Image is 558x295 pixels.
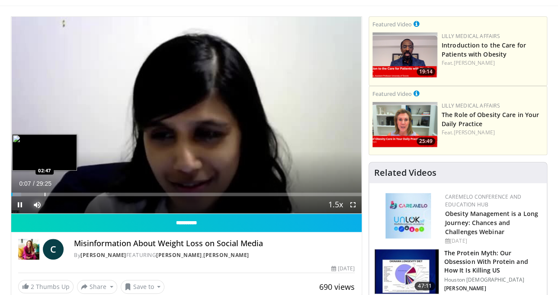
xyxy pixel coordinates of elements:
span: 2 [31,282,34,291]
div: Progress Bar [11,193,362,196]
span: 690 views [319,282,355,292]
button: Save to [121,280,165,294]
a: Obesity Management is a Long Journey: Chances and Challenges Webinar [445,209,538,236]
a: 2 Thumbs Up [18,280,74,293]
h4: Related Videos [374,168,436,178]
button: Share [77,280,117,294]
a: The Role of Obesity Care in Your Daily Practice [442,111,539,128]
div: [DATE] [331,265,354,273]
img: acc2e291-ced4-4dd5-b17b-d06994da28f3.png.150x105_q85_crop-smart_upscale.png [372,32,437,78]
a: [PERSON_NAME] [453,59,494,67]
span: / [33,180,35,187]
small: Featured Video [372,20,412,28]
h4: Misinformation About Weight Loss on Social Media [74,239,354,248]
span: 0:07 [19,180,31,187]
div: Feat. [442,129,543,136]
a: C [43,239,64,260]
div: By FEATURING , [74,251,354,259]
span: 25:49 [417,137,435,145]
a: 19:14 [372,32,437,78]
span: 19:14 [417,68,435,76]
p: [PERSON_NAME] [444,285,542,292]
span: 29:25 [36,180,51,187]
a: [PERSON_NAME] [203,251,249,259]
button: Fullscreen [344,196,362,213]
img: Dr. Carolynn Francavilla [18,239,39,260]
img: image.jpeg [12,134,77,171]
a: Introduction to the Care for Patients with Obesity [442,41,526,58]
div: [DATE] [445,237,540,245]
small: Featured Video [372,90,412,98]
img: b7b8b05e-5021-418b-a89a-60a270e7cf82.150x105_q85_crop-smart_upscale.jpg [375,249,439,294]
a: Lilly Medical Affairs [442,102,500,109]
a: [PERSON_NAME] [453,129,494,136]
img: 45df64a9-a6de-482c-8a90-ada250f7980c.png.150x105_q85_autocrop_double_scale_upscale_version-0.2.jpg [385,193,431,238]
span: 47:11 [414,282,435,290]
a: 25:49 [372,102,437,147]
button: Playback Rate [327,196,344,213]
a: [PERSON_NAME] [156,251,202,259]
p: Houston [DEMOGRAPHIC_DATA] [444,276,542,283]
a: Lilly Medical Affairs [442,32,500,40]
a: [PERSON_NAME] [80,251,126,259]
button: Pause [11,196,29,213]
h3: The Protein Myth: Our Obsession With Protein and How It Is Killing US [444,249,542,275]
button: Mute [29,196,46,213]
img: e1208b6b-349f-4914-9dd7-f97803bdbf1d.png.150x105_q85_crop-smart_upscale.png [372,102,437,147]
a: CaReMeLO Conference and Education Hub [445,193,521,208]
div: Feat. [442,59,543,67]
video-js: Video Player [11,17,362,214]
